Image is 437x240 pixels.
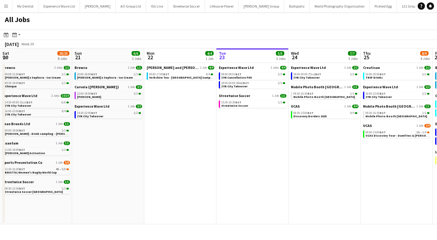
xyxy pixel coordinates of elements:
[365,112,386,115] span: 09:30-16:30
[206,73,210,76] span: 4/4
[58,56,69,61] div: 8 Jobs
[344,105,351,108] span: 1 Job
[380,92,386,96] span: BST
[5,128,69,135] a: 09:00-19:00BST1/1[PERSON_NAME] - Drink sampling - [PERSON_NAME]
[200,66,207,70] span: 1 Job
[344,66,351,70] span: 1 Job
[62,82,66,85] span: 1/1
[293,111,357,118] a: 08:30-15:00BST4/4Discovery Borders 2025
[352,85,359,89] span: 1/1
[56,122,62,126] span: 1 Job
[19,72,25,76] span: BST
[219,65,286,93] div: Experience Wave Ltd2 Jobs4/408:00-08:01BST2/2ZYN Cancellation FEE18:00-00:00 (Wed)BST2/2ZYN City ...
[62,101,66,104] span: 6/6
[363,85,431,89] a: Experience Wave Ltd1 Job2/2
[19,167,25,171] span: BST
[352,66,359,70] span: 2/2
[293,73,321,76] span: 18:00-00:00 (Thu)
[235,72,241,76] span: BST
[91,92,97,96] span: BST
[134,92,138,95] span: 3/3
[5,81,69,88] a: 09:30-19:00BST1/1Clinique
[74,54,82,61] span: 21
[64,180,70,184] span: 1/1
[2,93,70,122] div: Experience Wave Ltd2 Jobs10/1014:30-00:00 (Sun)BST6/6ZYN City Takeover16:00-23:00BST4/4ZYN City T...
[64,141,70,145] span: 1/1
[134,112,138,115] span: 2/2
[363,104,431,109] a: Mobile Photo Booth [GEOGRAPHIC_DATA]1 Job1/1
[420,56,430,61] div: 4 Jobs
[56,161,62,164] span: 1 Job
[310,0,370,12] button: World Photography Organisation
[293,76,320,79] span: ZYN City Takeover
[77,114,103,118] span: ZYN City Takeover
[380,130,386,134] span: BST
[218,54,226,61] span: 23
[75,65,142,70] a: Brewco1 Job1/1
[427,93,429,95] span: 2/2
[221,84,247,88] span: ZYN City Takeover
[20,42,35,46] span: Week 39
[365,131,386,134] span: 08:00-15:00
[128,85,135,89] span: 1 Job
[5,82,25,85] span: 09:30-19:00
[2,50,9,56] span: Sat
[5,148,25,151] span: 11:00-19:00
[2,122,70,126] a: Lean Brands Ltd1 Job1/1
[5,104,31,108] span: ZYN City Takeover
[293,95,355,99] span: Mobile Photo Booth UK
[219,93,250,98] span: Streetwise Soccer
[416,131,420,134] span: 1A
[2,122,30,126] span: Lean Brands Ltd
[363,65,380,70] span: Creatisan
[283,73,285,75] span: 2/2
[146,54,155,61] span: 22
[75,65,142,85] div: Brewco1 Job1/110:00-18:00BST1/1[PERSON_NAME] x Sephora - Ice Cream
[136,85,142,89] span: 3/3
[61,94,70,98] span: 10/10
[91,111,97,115] span: BST
[134,73,138,76] span: 1/1
[420,51,429,56] span: 8/9
[163,72,169,76] span: BST
[416,66,423,70] span: 1 Job
[416,85,423,89] span: 1 Job
[2,122,70,141] div: Lean Brands Ltd1 Job1/109:00-19:00BST1/1[PERSON_NAME] - Drink sampling - [PERSON_NAME]
[427,73,429,75] span: 2/2
[276,56,285,61] div: 3 Jobs
[146,0,168,12] button: ISG Live
[139,93,141,95] span: 3/3
[219,65,254,70] span: Experience Wave Ltd
[348,51,356,56] span: 7/7
[147,50,155,56] span: Mon
[235,100,241,104] span: BST
[219,50,226,56] span: Tue
[136,105,142,108] span: 2/2
[278,73,282,76] span: 2/2
[5,110,25,113] span: 16:00-23:00
[422,92,426,95] span: 2/2
[363,50,371,56] span: Thu
[77,76,133,79] span: Estée Lauder x Sephora - Ice Cream
[293,112,314,115] span: 08:30-15:00
[291,50,299,56] span: Wed
[75,85,119,89] span: Carvela (Kurt Geiger)
[75,104,110,109] span: Experience Wave Ltd
[315,72,321,76] span: BST
[291,65,326,70] span: Experience Wave Ltd
[348,56,358,61] div: 3 Jobs
[424,124,431,128] span: 3/4
[56,141,62,145] span: 1 Job
[272,94,279,98] span: 1 Job
[422,112,426,115] span: 1/1
[66,149,69,151] span: 1/1
[128,66,135,70] span: 1 Job
[291,85,343,89] span: Mobile Photo Booth UK
[66,102,69,103] span: 6/6
[363,85,431,104] div: Experience Wave Ltd1 Job2/216:00-22:00BST2/2ZYN City Takeover
[5,100,69,107] a: 14:30-00:00 (Sun)BST6/6ZYN City Takeover
[380,72,386,76] span: BST
[221,72,285,79] a: 08:00-08:01BST2/2ZYN Cancellation FEE
[221,82,249,85] span: 18:00-00:00 (Wed)
[19,128,25,132] span: BST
